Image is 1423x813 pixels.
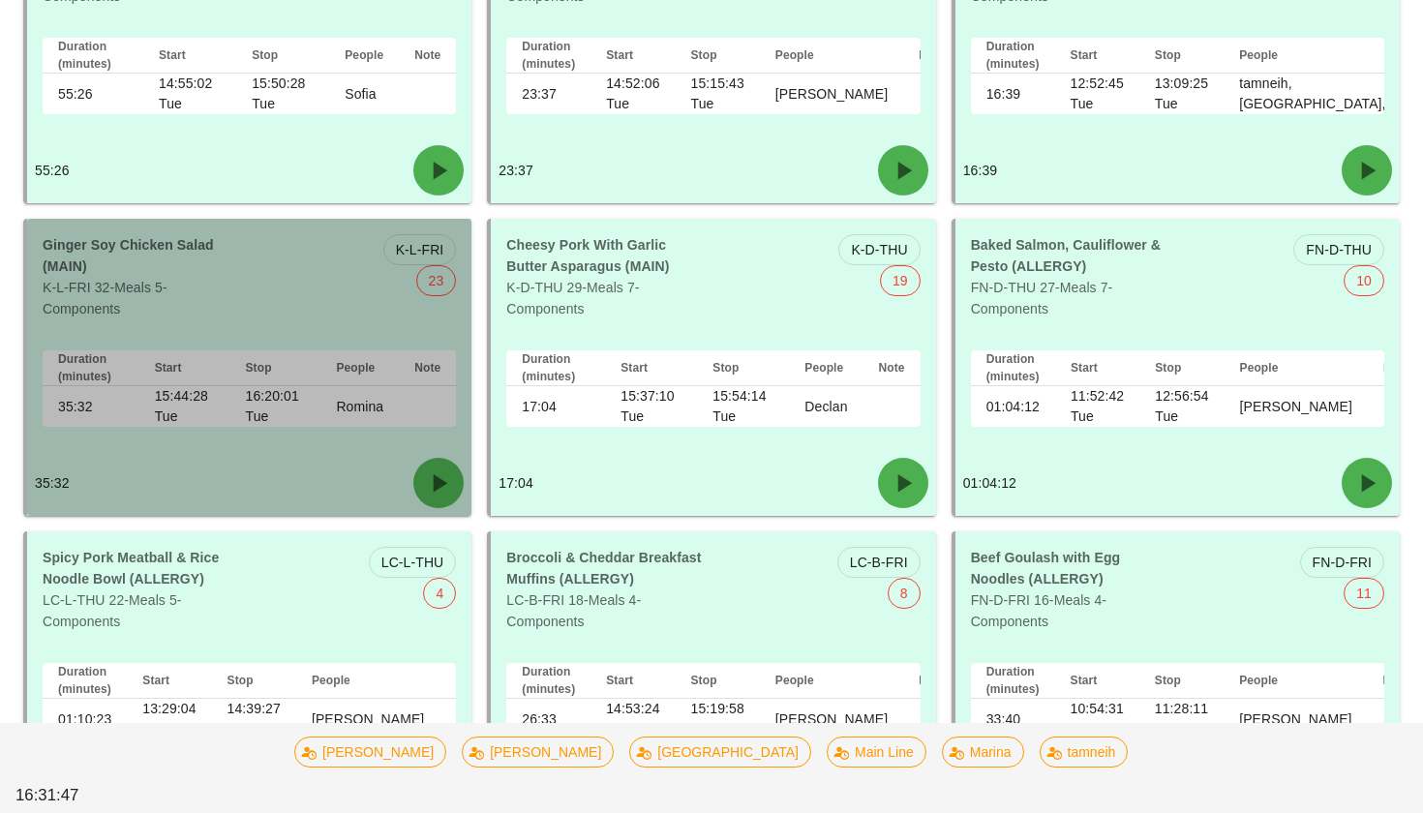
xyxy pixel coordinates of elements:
[971,350,1055,386] th: Duration (minutes)
[1052,738,1116,767] span: tamneih
[506,74,590,114] td: 23:37
[697,386,789,427] td: 15:54:14 Tue
[31,223,250,331] div: K-L-FRI 32-Meals 5-Components
[31,535,250,644] div: LC-L-THU 22-Meals 5-Components
[1139,699,1224,739] td: 11:28:11 Tue
[43,74,143,114] td: 55:26
[676,663,760,699] th: Stop
[143,74,236,114] td: 14:55:02 Tue
[474,738,601,767] span: [PERSON_NAME]
[230,386,321,427] td: 16:20:01 Tue
[1306,235,1372,264] span: FN-D-THU
[1356,266,1372,295] span: 10
[676,74,760,114] td: 15:15:43 Tue
[676,699,760,740] td: 15:19:58 Tue
[399,38,456,74] th: Note
[139,350,230,386] th: Start
[143,38,236,74] th: Start
[760,38,903,74] th: People
[903,663,960,699] th: Note
[43,237,214,274] b: Ginger Soy Chicken Salad (MAIN)
[12,779,129,811] div: 16:31:47
[893,266,908,295] span: 19
[43,699,127,739] td: 01:10:23
[1139,74,1224,114] td: 13:09:25 Tue
[851,235,907,264] span: K-D-THU
[971,38,1055,74] th: Duration (minutes)
[212,663,296,699] th: Stop
[127,699,211,739] td: 13:29:04 Tue
[127,663,211,699] th: Start
[43,350,139,386] th: Duration (minutes)
[495,223,713,331] div: K-D-THU 29-Meals 7-Components
[296,663,439,699] th: People
[971,663,1055,699] th: Duration (minutes)
[439,663,497,699] th: Note
[1224,699,1367,739] td: [PERSON_NAME]
[605,350,697,386] th: Start
[1139,350,1224,386] th: Stop
[381,548,444,577] span: LC-L-THU
[1055,663,1139,699] th: Start
[27,137,471,203] div: 55:26
[590,74,675,114] td: 14:52:06 Tue
[320,386,399,427] td: Romina
[506,550,701,587] b: Broccoli & Cheddar Breakfast Muffins (ALLERGY)
[590,38,675,74] th: Start
[236,38,329,74] th: Stop
[506,350,605,386] th: Duration (minutes)
[1139,38,1224,74] th: Stop
[1224,663,1367,699] th: People
[1225,350,1368,386] th: People
[839,738,914,767] span: Main Line
[436,579,443,608] span: 4
[1356,579,1372,608] span: 11
[506,663,590,699] th: Duration (minutes)
[971,386,1055,427] td: 01:04:12
[1055,38,1139,74] th: Start
[506,38,590,74] th: Duration (minutes)
[590,663,675,699] th: Start
[236,74,329,114] td: 15:50:28 Tue
[27,450,471,516] div: 35:32
[491,137,935,203] div: 23:37
[900,579,908,608] span: 8
[863,350,921,386] th: Note
[760,699,903,740] td: [PERSON_NAME]
[329,38,399,74] th: People
[971,74,1055,114] td: 16:39
[329,74,399,114] td: Sofia
[955,137,1400,203] div: 16:39
[971,550,1121,587] b: Beef Goulash with Egg Noodles (ALLERGY)
[43,550,219,587] b: Spicy Pork Meatball & Rice Noodle Bowl (ALLERGY)
[954,738,1012,767] span: Marina
[605,386,697,427] td: 15:37:10 Tue
[1055,699,1139,739] td: 10:54:31 Tue
[1055,350,1139,386] th: Start
[1055,386,1139,427] td: 11:52:42 Tue
[1313,548,1372,577] span: FN-D-FRI
[396,235,444,264] span: K-L-FRI
[1225,386,1368,427] td: [PERSON_NAME]
[506,699,590,740] td: 26:33
[971,237,1161,274] b: Baked Salmon, Cauliflower & Pesto (ALLERGY)
[959,223,1178,331] div: FN-D-THU 27-Meals 7-Components
[697,350,789,386] th: Stop
[959,535,1178,644] div: FN-D-FRI 16-Meals 4-Components
[212,699,296,739] td: 14:39:27 Tue
[643,738,800,767] span: [GEOGRAPHIC_DATA]
[1139,386,1224,427] td: 12:56:54 Tue
[676,38,760,74] th: Stop
[971,699,1055,739] td: 33:40
[1055,74,1139,114] td: 12:52:45 Tue
[43,38,143,74] th: Duration (minutes)
[506,386,605,427] td: 17:04
[491,450,935,516] div: 17:04
[43,663,127,699] th: Duration (minutes)
[789,350,863,386] th: People
[903,38,960,74] th: Note
[850,548,908,577] span: LC-B-FRI
[43,386,139,427] td: 35:32
[955,450,1400,516] div: 01:04:12
[495,535,713,644] div: LC-B-FRI 18-Meals 4-Components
